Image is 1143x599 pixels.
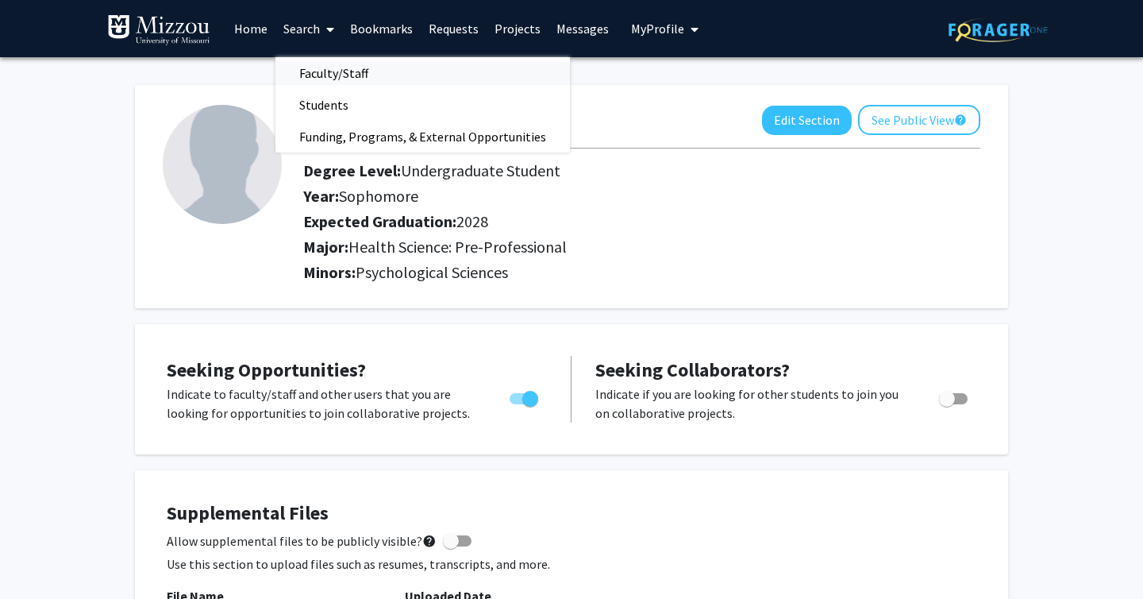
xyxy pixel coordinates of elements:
button: Edit Section [762,106,852,135]
span: 2028 [456,211,488,231]
span: Undergraduate Student [401,160,560,180]
button: See Public View [858,105,980,135]
div: Toggle [503,385,547,408]
a: Home [226,1,275,56]
span: Sophomore [339,186,418,206]
a: Projects [487,1,548,56]
p: Use this section to upload files such as resumes, transcripts, and more. [167,555,976,574]
div: Toggle [933,385,976,408]
p: Indicate to faculty/staff and other users that you are looking for opportunities to join collabor... [167,385,479,423]
span: Students [275,89,372,121]
h2: Major: [303,238,980,257]
a: Messages [548,1,617,56]
h2: Year: [303,187,908,206]
span: Faculty/Staff [275,57,392,89]
h2: Expected Graduation: [303,212,908,231]
a: Faculty/Staff [275,61,570,85]
p: Indicate if you are looking for other students to join you on collaborative projects. [595,385,909,423]
a: Search [275,1,342,56]
a: Funding, Programs, & External Opportunities [275,125,570,149]
img: Profile Picture [163,105,282,224]
a: Requests [421,1,487,56]
span: Allow supplemental files to be publicly visible? [167,531,437,551]
a: Bookmarks [342,1,421,56]
h4: Supplemental Files [167,502,976,525]
span: Seeking Collaborators? [595,357,790,382]
span: Funding, Programs, & External Opportunities [275,121,570,153]
span: Health Science: Pre-Professional [348,237,567,257]
span: Psychological Sciences [356,262,508,282]
span: My Profile [631,21,684,37]
mat-icon: help [954,110,967,129]
a: Students [275,93,570,117]
iframe: Chat [12,528,67,587]
img: ForagerOne Logo [949,17,1048,42]
h2: Minors: [303,263,980,282]
img: University of Missouri Logo [107,14,210,46]
mat-icon: help [422,531,437,551]
span: Seeking Opportunities? [167,357,366,382]
h2: Degree Level: [303,161,908,180]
